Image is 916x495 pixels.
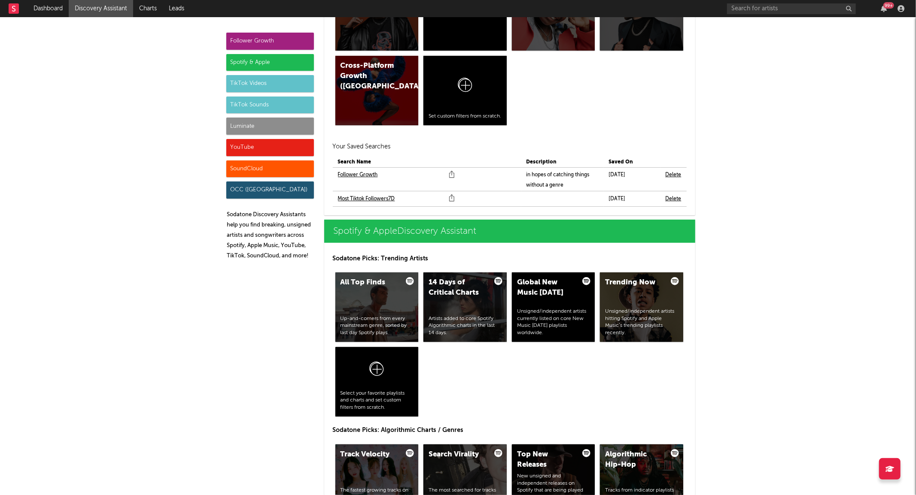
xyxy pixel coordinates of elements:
div: Up-and-comers from every mainstream genre, sorted by last day Spotify plays. [341,315,414,337]
p: Sodatone Picks: Trending Artists [333,254,687,264]
p: Sodatone Picks: Algorithmic Charts / Genres [333,425,687,435]
td: [DATE] [604,191,660,207]
td: Delete [660,167,687,191]
div: Luminate [226,118,314,135]
h2: Your Saved Searches [333,142,687,152]
td: in hopes of catching things without a genre [521,167,604,191]
td: [DATE] [604,167,660,191]
div: TikTok Videos [226,75,314,92]
th: Description [521,157,604,168]
div: Unsigned/independent artists hitting Spotify and Apple Music’s trending playlists recently. [605,308,678,337]
div: YouTube [226,139,314,156]
a: All Top FindsUp-and-comers from every mainstream genre, sorted by last day Spotify plays. [335,272,419,342]
div: Global New Music [DATE] [517,278,575,298]
th: Saved On [604,157,660,168]
div: 14 Days of Critical Charts [429,278,487,298]
a: 14 Days of Critical ChartsArtists added to core Spotify Algorithmic charts in the last 14 days. [423,272,507,342]
div: Cross-Platform Growth ([GEOGRAPHIC_DATA]) [341,61,399,92]
div: Spotify & Apple [226,54,314,71]
div: Trending Now [605,278,663,288]
a: Follower Growth [338,170,378,180]
a: Trending NowUnsigned/independent artists hitting Spotify and Apple Music’s trending playlists rec... [600,272,683,342]
button: 99+ [881,5,887,12]
a: Most Tiktok Followers7D [338,194,395,204]
div: Algorithmic Hip-Hop [605,450,663,470]
div: SoundCloud [226,160,314,178]
a: Spotify & AppleDiscovery Assistant [324,220,695,243]
a: Cross-Platform Growth ([GEOGRAPHIC_DATA]) [335,56,419,125]
div: OCC ([GEOGRAPHIC_DATA]) [226,181,314,199]
div: Track Velocity [341,450,399,460]
div: TikTok Sounds [226,97,314,114]
div: Top New Releases [517,450,575,470]
th: Search Name [333,157,521,168]
div: Search Virality [429,450,487,460]
div: 99 + [883,2,894,9]
div: Unsigned/independent artists currently listed on core New Music [DATE] playlists worldwide. [517,308,590,337]
div: All Top Finds [341,278,399,288]
a: Select your favorite playlists and charts and set custom filters from scratch. [335,347,419,417]
div: Artists added to core Spotify Algorithmic charts in the last 14 days. [429,315,502,337]
div: Follower Growth [226,33,314,50]
div: Set custom filters from scratch. [429,113,502,120]
a: Global New Music [DATE]Unsigned/independent artists currently listed on core New Music [DATE] pla... [512,272,595,342]
div: Select your favorite playlists and charts and set custom filters from scratch. [341,390,414,411]
a: Set custom filters from scratch. [423,56,507,125]
td: Delete [660,191,687,207]
input: Search for artists [727,3,856,14]
p: Sodatone Discovery Assistants help you find breaking, unsigned artists and songwriters across Spo... [227,210,314,261]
